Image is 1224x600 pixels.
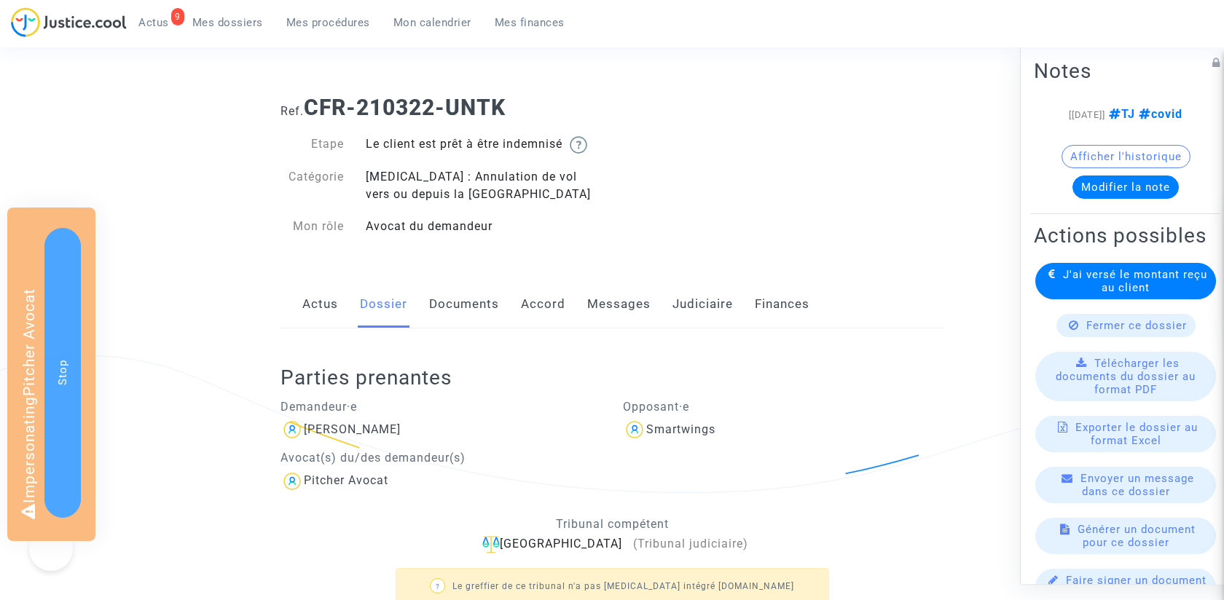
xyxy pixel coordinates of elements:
a: Judiciaire [672,280,733,328]
iframe: Help Scout Beacon - Open [29,527,73,571]
span: Faire signer un document à un participant [1066,574,1207,600]
img: icon-faciliter-sm.svg [482,536,500,553]
span: Actus [138,16,169,29]
span: TJ [1105,107,1135,121]
img: icon-user.svg [280,470,304,493]
a: Messages [587,280,651,328]
div: Etape [270,135,356,154]
div: [PERSON_NAME] [304,422,401,436]
div: Mon rôle [270,218,356,235]
img: icon-user.svg [280,418,304,441]
span: ? [436,583,440,591]
span: J'ai versé le montant reçu au client [1063,268,1207,294]
a: Mon calendrier [382,12,483,33]
h2: Notes [1034,58,1217,84]
p: Demandeur·e [280,398,602,416]
span: Mon calendrier [393,16,471,29]
div: Impersonating [7,208,95,541]
div: 9 [171,8,184,25]
p: Avocat(s) du/des demandeur(s) [280,449,602,467]
span: Mes procédures [286,16,370,29]
button: Modifier la note [1072,175,1179,199]
span: Ref. [280,104,304,118]
p: Tribunal compétent [280,515,944,533]
a: Documents [429,280,499,328]
button: Afficher l'historique [1062,145,1190,168]
a: Accord [521,280,565,328]
span: Télécharger les documents du dossier au format PDF [1056,357,1196,396]
div: Catégorie [270,168,356,203]
div: [MEDICAL_DATA] : Annulation de vol vers ou depuis la [GEOGRAPHIC_DATA] [355,168,612,203]
a: Dossier [360,280,407,328]
img: icon-user.svg [623,418,646,441]
span: Générer un document pour ce dossier [1078,523,1196,549]
span: Envoyer un message dans ce dossier [1080,472,1194,498]
b: CFR-210322-UNTK [304,95,506,120]
div: Le client est prêt à être indemnisé [355,135,612,154]
div: Smartwings [646,422,715,436]
div: [GEOGRAPHIC_DATA] [280,535,944,553]
a: 9Actus [127,12,181,33]
div: Pitcher Avocat [304,473,388,487]
a: Mes dossiers [181,12,275,33]
span: (Tribunal judiciaire) [633,537,748,550]
span: Mes finances [495,16,565,29]
img: jc-logo.svg [11,7,127,37]
a: Mes finances [483,12,576,33]
img: help.svg [570,136,587,154]
a: Actus [302,280,338,328]
a: Finances [755,280,809,328]
span: Stop [56,360,69,385]
h2: Parties prenantes [280,365,955,390]
a: Mes procédures [275,12,382,33]
button: Stop [44,228,81,518]
span: [[DATE]] [1069,109,1105,120]
span: Exporter le dossier au format Excel [1075,421,1198,447]
p: Opposant·e [623,398,944,416]
span: Mes dossiers [192,16,263,29]
span: Fermer ce dossier [1086,319,1187,332]
div: Avocat du demandeur [355,218,612,235]
span: covid [1135,107,1182,121]
h2: Actions possibles [1034,223,1217,248]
